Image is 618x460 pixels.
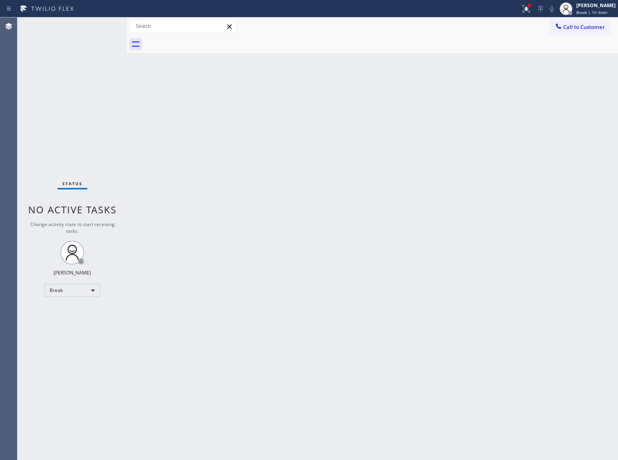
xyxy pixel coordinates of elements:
[576,2,616,9] div: [PERSON_NAME]
[28,203,117,216] span: No active tasks
[44,284,100,297] div: Break
[563,23,605,31] span: Call to Customer
[576,10,607,15] span: Break | 1h 3min
[549,19,610,35] button: Call to Customer
[62,181,83,186] span: Status
[30,221,115,234] span: Change activity state to start receiving tasks.
[130,20,236,33] input: Search
[54,269,91,276] div: [PERSON_NAME]
[546,3,557,14] button: Mute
